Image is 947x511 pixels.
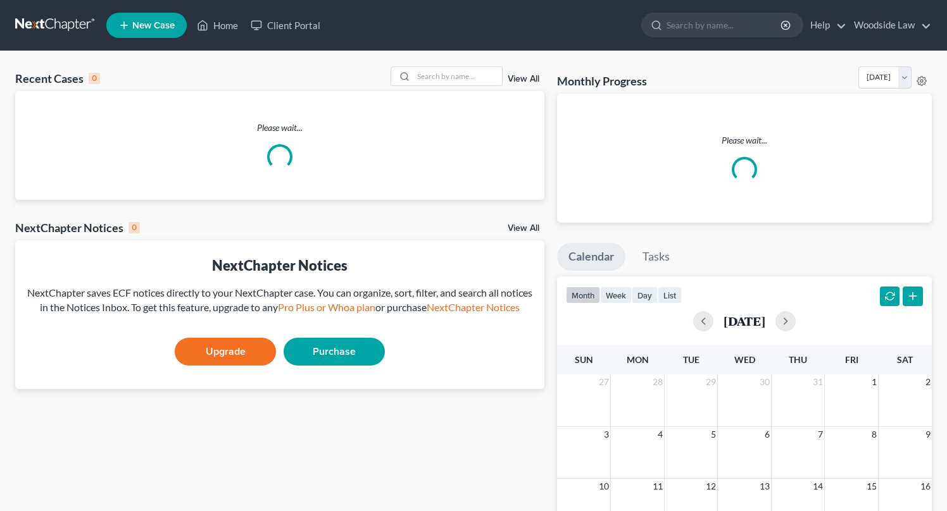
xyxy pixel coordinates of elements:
[870,374,878,390] span: 1
[25,286,534,315] div: NextChapter saves ECF notices directly to your NextChapter case. You can organize, sort, filter, ...
[175,338,276,366] a: Upgrade
[651,479,664,494] span: 11
[812,374,824,390] span: 31
[817,427,824,442] span: 7
[865,479,878,494] span: 15
[924,427,932,442] span: 9
[763,427,771,442] span: 6
[508,224,539,233] a: View All
[897,354,913,365] span: Sat
[789,354,807,365] span: Thu
[284,338,385,366] a: Purchase
[575,354,593,365] span: Sun
[724,314,765,328] h2: [DATE]
[758,374,771,390] span: 30
[557,243,625,271] a: Calendar
[598,374,610,390] span: 27
[845,354,858,365] span: Fri
[278,301,375,313] a: Pro Plus or Whoa plan
[924,374,932,390] span: 2
[705,374,717,390] span: 29
[667,13,782,37] input: Search by name...
[557,73,647,89] h3: Monthly Progress
[89,73,100,84] div: 0
[15,121,544,134] p: Please wait...
[603,427,610,442] span: 3
[848,14,931,37] a: Woodside Law
[132,21,175,30] span: New Case
[567,134,922,147] p: Please wait...
[651,374,664,390] span: 28
[598,479,610,494] span: 10
[705,479,717,494] span: 12
[658,286,682,304] button: list
[627,354,649,365] span: Mon
[508,75,539,83] a: View All
[427,301,520,313] a: NextChapter Notices
[632,286,658,304] button: day
[191,14,244,37] a: Home
[631,243,681,271] a: Tasks
[710,427,717,442] span: 5
[919,479,932,494] span: 16
[656,427,664,442] span: 4
[15,220,140,235] div: NextChapter Notices
[413,67,502,85] input: Search by name...
[566,286,600,304] button: month
[683,354,699,365] span: Tue
[734,354,755,365] span: Wed
[15,71,100,86] div: Recent Cases
[758,479,771,494] span: 13
[870,427,878,442] span: 8
[812,479,824,494] span: 14
[804,14,846,37] a: Help
[129,222,140,233] div: 0
[244,14,327,37] a: Client Portal
[25,255,534,275] div: NextChapter Notices
[600,286,632,304] button: week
